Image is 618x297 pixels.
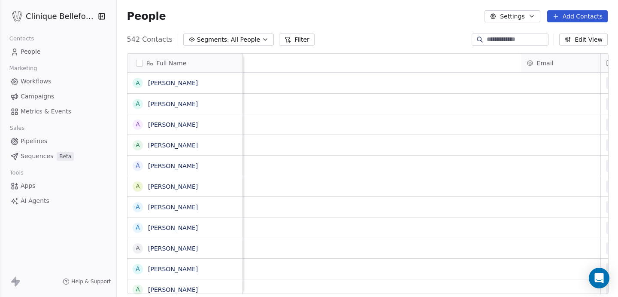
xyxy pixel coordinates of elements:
[6,32,38,45] span: Contacts
[148,266,198,273] a: [PERSON_NAME]
[127,54,242,72] div: Full Name
[21,47,41,56] span: People
[21,107,71,116] span: Metrics & Events
[7,74,109,89] a: Workflows
[127,34,173,45] span: 542 Contacts
[26,11,96,22] span: Clinique Bellefontaine
[547,10,608,22] button: Add Contacts
[157,59,187,67] span: Full Name
[148,183,198,190] a: [PERSON_NAME]
[521,54,600,72] div: Email
[197,35,229,44] span: Segments:
[136,244,140,253] div: A
[21,137,47,146] span: Pipelines
[21,196,49,205] span: AI Agents
[7,89,109,104] a: Campaigns
[148,142,198,149] a: [PERSON_NAME]
[136,120,140,129] div: A
[148,245,198,252] a: [PERSON_NAME]
[136,141,140,150] div: A
[136,182,140,191] div: A
[148,101,198,107] a: [PERSON_NAME]
[231,35,260,44] span: All People
[279,34,315,46] button: Filter
[7,134,109,148] a: Pipelines
[63,278,111,285] a: Help & Support
[136,223,140,232] div: A
[148,224,198,231] a: [PERSON_NAME]
[136,264,140,273] div: A
[6,122,28,135] span: Sales
[7,104,109,119] a: Metrics & Events
[71,278,111,285] span: Help & Support
[6,62,41,75] span: Marketing
[21,77,51,86] span: Workflows
[7,179,109,193] a: Apps
[136,161,140,170] div: A
[537,59,554,67] span: Email
[589,268,609,288] div: Open Intercom Messenger
[136,99,140,108] div: A
[485,10,540,22] button: Settings
[10,9,92,24] button: Clinique Bellefontaine
[21,152,53,161] span: Sequences
[21,92,54,101] span: Campaigns
[21,181,36,190] span: Apps
[136,285,140,294] div: A
[148,286,198,293] a: [PERSON_NAME]
[6,166,27,179] span: Tools
[7,194,109,208] a: AI Agents
[127,10,166,23] span: People
[148,121,198,128] a: [PERSON_NAME]
[136,202,140,211] div: A
[136,79,140,88] div: A
[7,45,109,59] a: People
[148,204,198,211] a: [PERSON_NAME]
[57,152,74,161] span: Beta
[559,34,608,46] button: Edit View
[148,162,198,169] a: [PERSON_NAME]
[7,149,109,163] a: SequencesBeta
[12,11,22,21] img: Logo_Bellefontaine_Black.png
[127,73,243,294] div: grid
[148,80,198,86] a: [PERSON_NAME]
